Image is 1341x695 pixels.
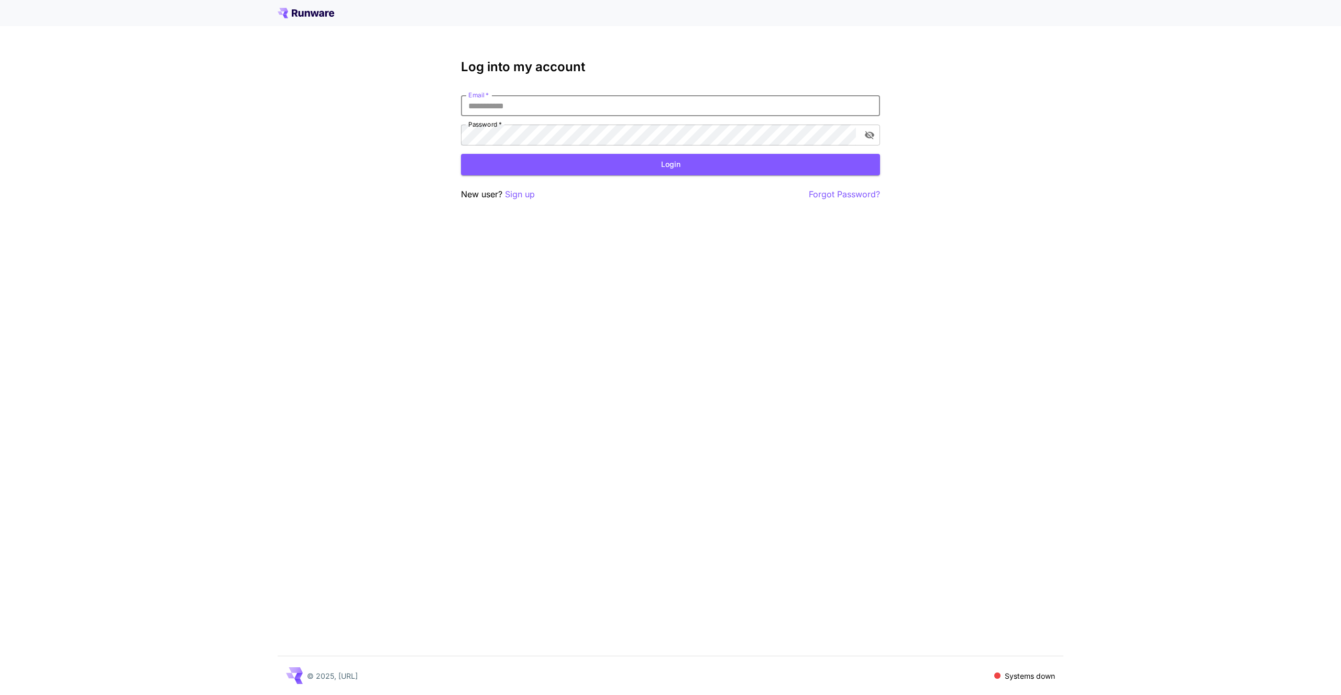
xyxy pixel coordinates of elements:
button: Sign up [505,188,535,201]
h3: Log into my account [461,60,880,74]
button: Login [461,154,880,175]
label: Email [468,91,489,99]
button: Forgot Password? [809,188,880,201]
p: © 2025, [URL] [307,670,358,681]
p: New user? [461,188,535,201]
label: Password [468,120,502,129]
p: Systems down [1005,670,1055,681]
button: toggle password visibility [860,126,879,144]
